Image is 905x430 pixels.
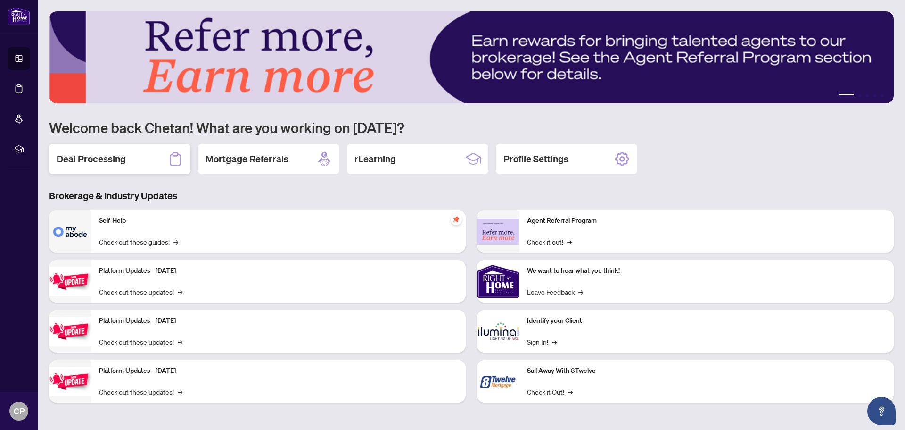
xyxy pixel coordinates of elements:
[552,337,557,347] span: →
[49,118,894,136] h1: Welcome back Chetan! What are you working on [DATE]?
[477,360,519,403] img: Sail Away With 8Twelve
[99,287,182,297] a: Check out these updates!→
[14,405,25,418] span: CP
[206,152,288,166] h2: Mortgage Referrals
[49,317,91,346] img: Platform Updates - July 8, 2025
[57,152,126,166] h2: Deal Processing
[880,94,884,98] button: 5
[578,287,583,297] span: →
[99,337,182,347] a: Check out these updates!→
[527,387,573,397] a: Check it Out!→
[527,287,583,297] a: Leave Feedback→
[865,94,869,98] button: 3
[527,366,886,376] p: Sail Away With 8Twelve
[49,11,894,103] img: Slide 0
[873,94,877,98] button: 4
[858,94,862,98] button: 2
[99,236,178,247] a: Check out these guides!→
[527,316,886,326] p: Identify your Client
[49,210,91,253] img: Self-Help
[99,366,458,376] p: Platform Updates - [DATE]
[49,367,91,396] img: Platform Updates - June 23, 2025
[99,266,458,276] p: Platform Updates - [DATE]
[49,189,894,202] h3: Brokerage & Industry Updates
[567,236,572,247] span: →
[99,316,458,326] p: Platform Updates - [DATE]
[173,236,178,247] span: →
[354,152,396,166] h2: rLearning
[99,216,458,226] p: Self-Help
[178,387,182,397] span: →
[49,267,91,296] img: Platform Updates - July 21, 2025
[477,219,519,245] img: Agent Referral Program
[477,310,519,353] img: Identify your Client
[477,260,519,303] img: We want to hear what you think!
[8,7,30,25] img: logo
[527,266,886,276] p: We want to hear what you think!
[839,94,854,98] button: 1
[867,397,896,425] button: Open asap
[568,387,573,397] span: →
[527,216,886,226] p: Agent Referral Program
[178,337,182,347] span: →
[99,387,182,397] a: Check out these updates!→
[503,152,568,166] h2: Profile Settings
[451,214,462,225] span: pushpin
[527,337,557,347] a: Sign In!→
[178,287,182,297] span: →
[527,236,572,247] a: Check it out!→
